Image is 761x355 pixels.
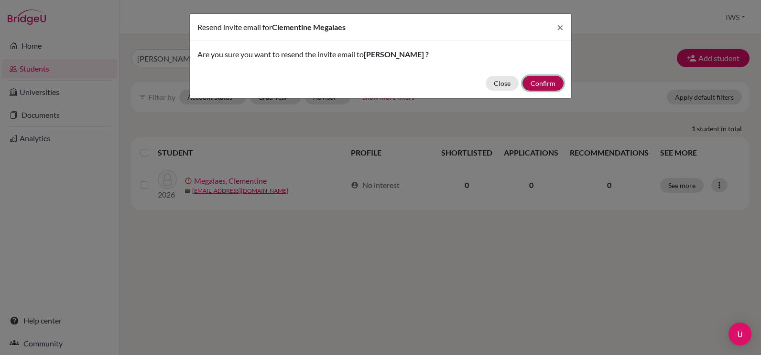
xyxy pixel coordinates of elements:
[557,20,564,34] span: ×
[486,76,519,91] button: Close
[522,76,564,91] button: Confirm
[272,22,346,31] span: Clementine Megalaes
[364,50,429,59] span: [PERSON_NAME] ?
[728,323,751,345] div: Open Intercom Messenger
[549,14,571,41] button: Close
[197,49,564,60] p: Are you sure you want to resend the invite email to
[197,22,272,31] span: Resend invite email for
